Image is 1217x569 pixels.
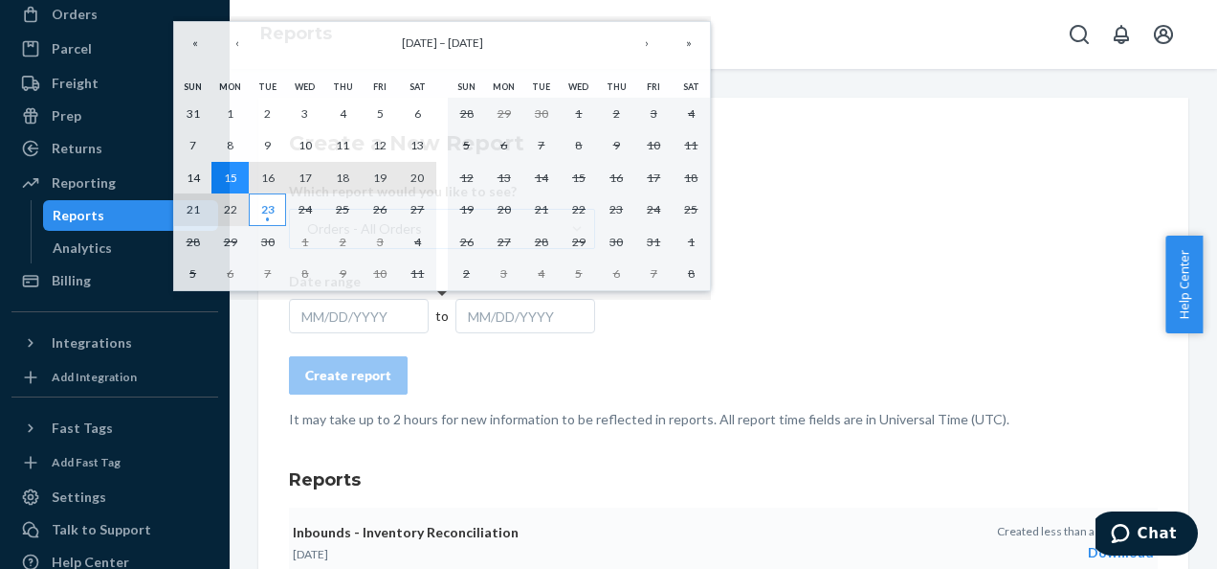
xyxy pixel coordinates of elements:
button: August 31, 2025 [174,98,211,130]
button: November 4, 2025 [522,258,560,290]
abbr: October 4, 2025 [688,106,695,121]
button: September 25, 2025 [324,193,362,226]
abbr: November 3, 2025 [500,266,507,281]
button: October 5, 2025 [174,258,211,290]
button: September 30, 2025 [249,226,286,259]
button: October 2, 2025 [324,226,362,259]
abbr: Saturday [409,81,426,92]
div: Settings [52,488,106,507]
abbr: October 3, 2025 [651,106,657,121]
div: Add Fast Tag [52,454,121,470]
abbr: September 23, 2025 [261,202,275,216]
iframe: Opens a widget where you can chat to one of our agents [1095,512,1198,559]
button: October 4, 2025 [673,98,710,130]
abbr: September 12, 2025 [373,138,387,152]
a: Reports [43,200,219,231]
button: Talk to Support [11,514,218,545]
button: Create report [289,356,408,395]
button: November 7, 2025 [635,258,673,290]
button: October 15, 2025 [560,162,597,194]
p: It may take up to 2 hours for new information to be reflected in reports. All report time fields ... [289,410,1158,429]
abbr: October 17, 2025 [647,171,660,185]
div: Billing [52,271,91,290]
abbr: October 12, 2025 [460,171,474,185]
abbr: October 7, 2025 [264,266,271,281]
abbr: October 5, 2025 [189,266,196,281]
button: October 26, 2025 [448,226,485,259]
button: October 9, 2025 [598,129,635,162]
abbr: September 4, 2025 [340,106,346,121]
button: October 5, 2025 [448,129,485,162]
a: Freight [11,68,218,99]
abbr: Saturday [683,81,699,92]
button: September 26, 2025 [362,193,399,226]
button: September 17, 2025 [286,162,323,194]
div: Integrations [52,333,132,353]
button: October 30, 2025 [598,226,635,259]
abbr: October 20, 2025 [498,202,511,216]
button: October 8, 2025 [560,129,597,162]
abbr: September 17, 2025 [299,171,312,185]
abbr: October 16, 2025 [609,171,623,185]
abbr: Sunday [457,81,476,92]
abbr: September 11, 2025 [336,138,349,152]
abbr: Friday [373,81,387,92]
button: September 1, 2025 [211,98,249,130]
abbr: October 2, 2025 [340,235,346,249]
abbr: November 2, 2025 [463,266,470,281]
button: November 6, 2025 [598,258,635,290]
div: Analytics [53,239,112,258]
button: September 24, 2025 [286,193,323,226]
button: October 6, 2025 [485,129,522,162]
span: Help Center [1165,236,1203,333]
a: Billing [11,265,218,296]
button: October 10, 2025 [362,258,399,290]
button: September 29, 2025 [485,98,522,130]
button: November 5, 2025 [560,258,597,290]
abbr: September 1, 2025 [227,106,233,121]
div: Fast Tags [52,419,113,438]
p: Inbounds - Inventory Reconciliation [293,523,861,542]
abbr: Monday [493,81,515,92]
abbr: September 13, 2025 [410,138,424,152]
button: October 3, 2025 [635,98,673,130]
div: Orders [52,5,98,24]
abbr: October 28, 2025 [535,235,548,249]
abbr: October 9, 2025 [613,138,620,152]
div: Download [997,543,1154,562]
a: Prep [11,101,218,131]
button: September 8, 2025 [211,129,249,162]
abbr: September 29, 2025 [224,235,237,249]
abbr: November 5, 2025 [575,266,582,281]
button: September 6, 2025 [399,98,436,130]
abbr: October 1, 2025 [301,235,308,249]
p: Created less than a minute ago [997,523,1154,539]
abbr: September 30, 2025 [535,106,548,121]
abbr: Wednesday [568,81,588,92]
button: October 27, 2025 [485,226,522,259]
span: [DATE] [402,35,437,50]
h3: Reports [289,467,1158,492]
abbr: Thursday [333,81,353,92]
a: Returns [11,133,218,164]
abbr: October 5, 2025 [463,138,470,152]
abbr: September 21, 2025 [187,202,200,216]
abbr: October 6, 2025 [227,266,233,281]
abbr: October 4, 2025 [414,235,421,249]
abbr: September 14, 2025 [187,171,200,185]
button: October 12, 2025 [448,162,485,194]
abbr: September 15, 2025 [224,171,237,185]
button: « [174,22,216,64]
button: October 21, 2025 [522,193,560,226]
div: MM/DD/YYYY [289,299,429,333]
button: September 11, 2025 [324,129,362,162]
button: September 27, 2025 [399,193,436,226]
button: October 7, 2025 [249,258,286,290]
abbr: September 27, 2025 [410,202,424,216]
button: September 16, 2025 [249,162,286,194]
abbr: September 29, 2025 [498,106,511,121]
a: Add Integration [11,366,218,389]
span: [DATE] [448,35,483,50]
div: Returns [52,139,102,158]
